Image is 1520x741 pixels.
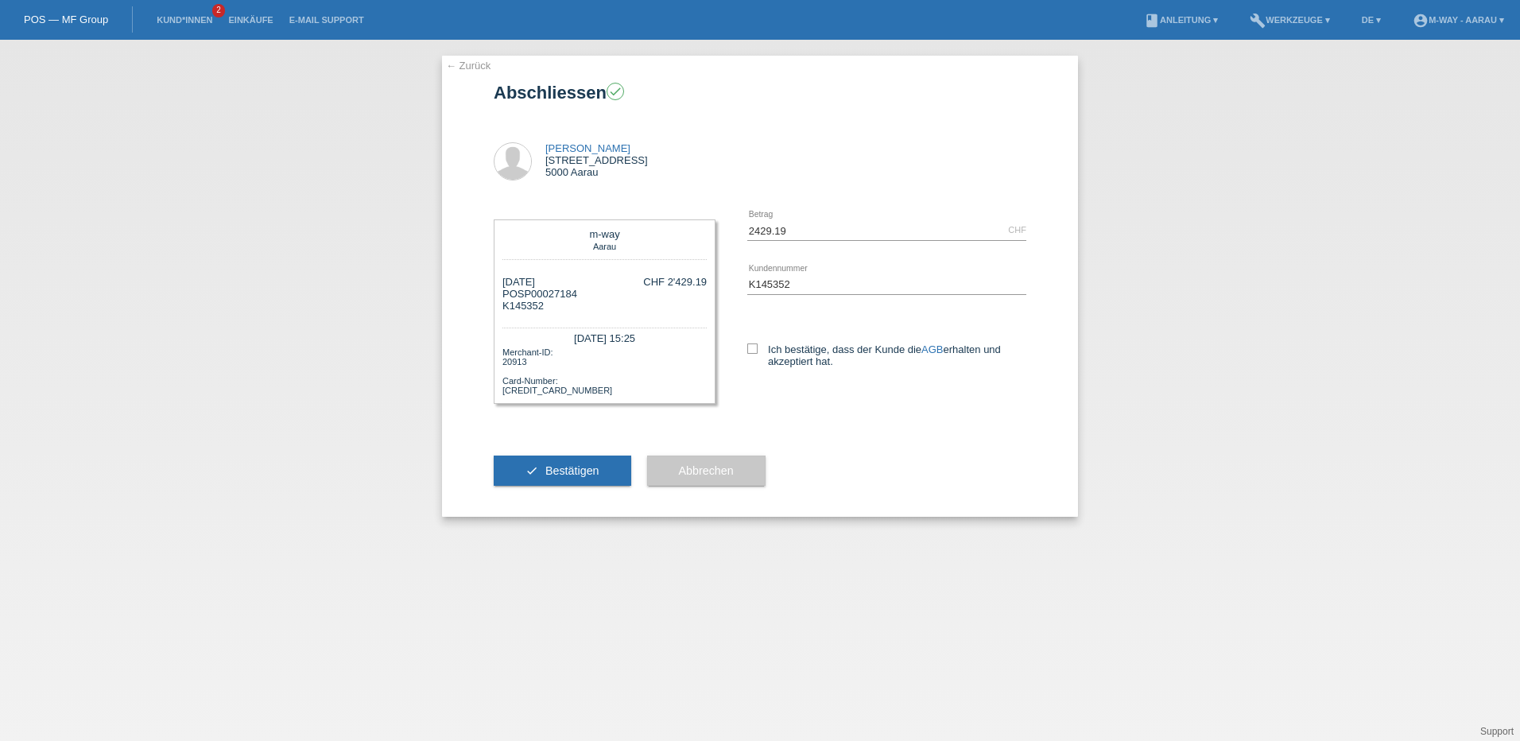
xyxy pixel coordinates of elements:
[545,142,648,178] div: [STREET_ADDRESS] 5000 Aarau
[24,14,108,25] a: POS — MF Group
[494,83,1026,103] h1: Abschliessen
[1008,225,1026,235] div: CHF
[506,240,703,251] div: Aarau
[1136,15,1226,25] a: bookAnleitung ▾
[1242,15,1338,25] a: buildWerkzeuge ▾
[1144,13,1160,29] i: book
[545,142,630,154] a: [PERSON_NAME]
[502,328,707,346] div: [DATE] 15:25
[502,276,577,312] div: [DATE] POSP00027184
[1354,15,1389,25] a: DE ▾
[545,464,599,477] span: Bestätigen
[679,464,734,477] span: Abbrechen
[1250,13,1266,29] i: build
[921,343,943,355] a: AGB
[506,228,703,240] div: m-way
[502,346,707,395] div: Merchant-ID: 20913 Card-Number: [CREDIT_CARD_NUMBER]
[220,15,281,25] a: Einkäufe
[502,300,544,312] span: K145352
[1405,15,1512,25] a: account_circlem-way - Aarau ▾
[1413,13,1429,29] i: account_circle
[494,456,631,486] button: check Bestätigen
[446,60,491,72] a: ← Zurück
[747,343,1026,367] label: Ich bestätige, dass der Kunde die erhalten und akzeptiert hat.
[1480,726,1514,737] a: Support
[525,464,538,477] i: check
[647,456,766,486] button: Abbrechen
[212,4,225,17] span: 2
[643,276,707,288] div: CHF 2'429.19
[281,15,372,25] a: E-Mail Support
[608,84,622,99] i: check
[149,15,220,25] a: Kund*innen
